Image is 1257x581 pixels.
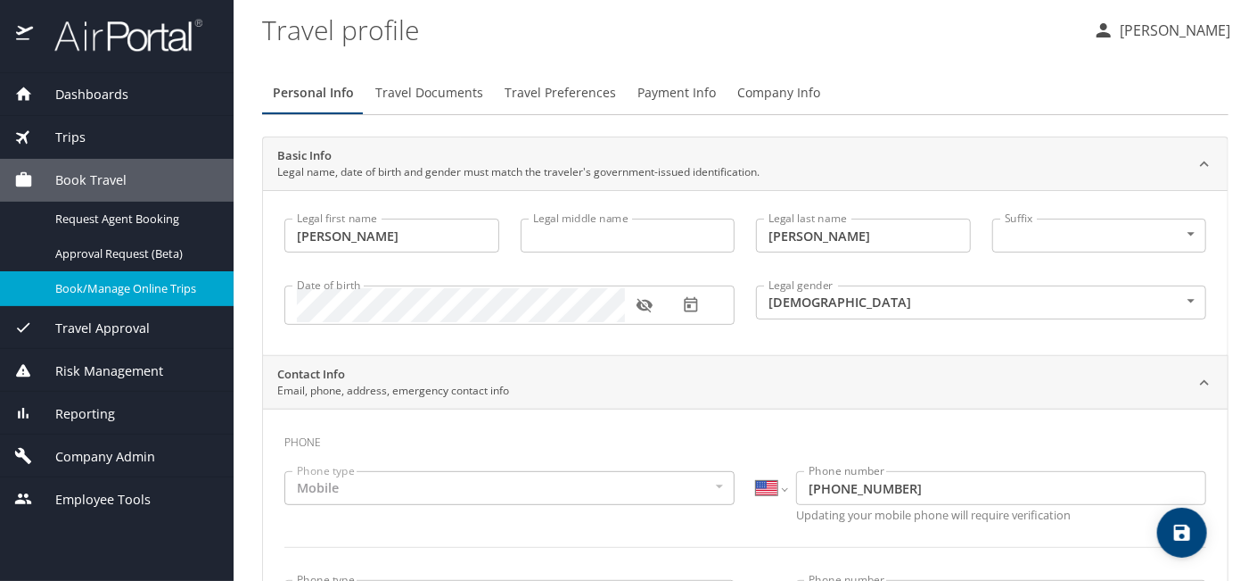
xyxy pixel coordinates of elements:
span: Trips [33,128,86,147]
button: save [1157,508,1207,558]
h3: Phone [284,423,1206,453]
div: Contact InfoEmail, phone, address, emergency contact info [263,356,1228,410]
div: Profile [262,71,1228,114]
h2: Basic Info [277,147,760,165]
p: Email, phone, address, emergency contact info [277,383,509,399]
h2: Contact Info [277,366,509,384]
div: Basic InfoLegal name, date of birth and gender must match the traveler's government-issued identi... [263,137,1228,191]
span: Payment Info [637,82,716,104]
div: Basic InfoLegal name, date of birth and gender must match the traveler's government-issued identi... [263,190,1228,355]
span: Employee Tools [33,490,151,510]
span: Company Info [737,82,820,104]
img: icon-airportal.png [16,18,35,53]
p: Legal name, date of birth and gender must match the traveler's government-issued identification. [277,164,760,180]
span: Book/Manage Online Trips [55,280,212,297]
span: Travel Approval [33,319,150,338]
span: Travel Documents [375,82,483,104]
p: [PERSON_NAME] [1114,20,1230,41]
span: Personal Info [273,82,354,104]
div: ​ [992,219,1207,253]
p: Updating your mobile phone will require verification [796,510,1206,521]
h1: Travel profile [262,2,1079,57]
button: [PERSON_NAME] [1086,14,1237,46]
div: Mobile [284,471,735,505]
img: airportal-logo.png [35,18,202,53]
div: [DEMOGRAPHIC_DATA] [756,286,1206,320]
span: Reporting [33,404,115,424]
span: Dashboards [33,85,128,104]
span: Request Agent Booking [55,211,212,228]
span: Company Admin [33,447,155,467]
span: Travel Preferences [505,82,616,104]
span: Approval Request (Beta) [55,245,212,262]
span: Book Travel [33,170,127,190]
span: Risk Management [33,361,163,381]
